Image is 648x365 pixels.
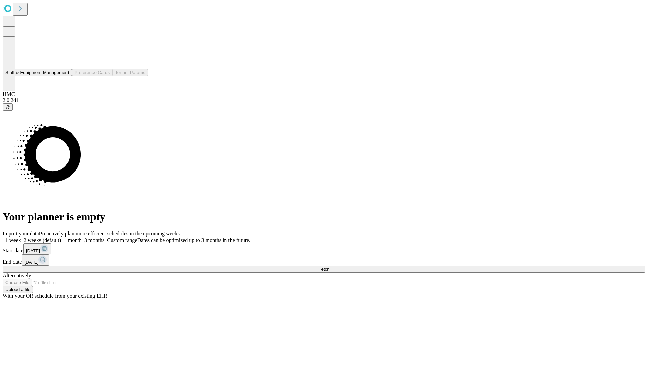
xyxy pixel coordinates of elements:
div: Start date [3,243,645,254]
span: Alternatively [3,273,31,278]
span: Dates can be optimized up to 3 months in the future. [137,237,250,243]
button: Fetch [3,266,645,273]
span: [DATE] [26,248,40,253]
button: Staff & Equipment Management [3,69,72,76]
button: [DATE] [23,243,51,254]
button: @ [3,103,13,111]
button: [DATE] [22,254,49,266]
div: HMC [3,91,645,97]
span: 3 months [84,237,104,243]
button: Upload a file [3,286,33,293]
h1: Your planner is empty [3,211,645,223]
span: @ [5,104,10,109]
div: 2.0.241 [3,97,645,103]
button: Preference Cards [72,69,112,76]
span: Proactively plan more efficient schedules in the upcoming weeks. [39,230,181,236]
span: 1 month [64,237,82,243]
span: With your OR schedule from your existing EHR [3,293,107,299]
div: End date [3,254,645,266]
span: Fetch [318,267,329,272]
span: 1 week [5,237,21,243]
span: Import your data [3,230,39,236]
span: Custom range [107,237,137,243]
span: 2 weeks (default) [24,237,61,243]
button: Tenant Params [112,69,148,76]
span: [DATE] [24,260,38,265]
